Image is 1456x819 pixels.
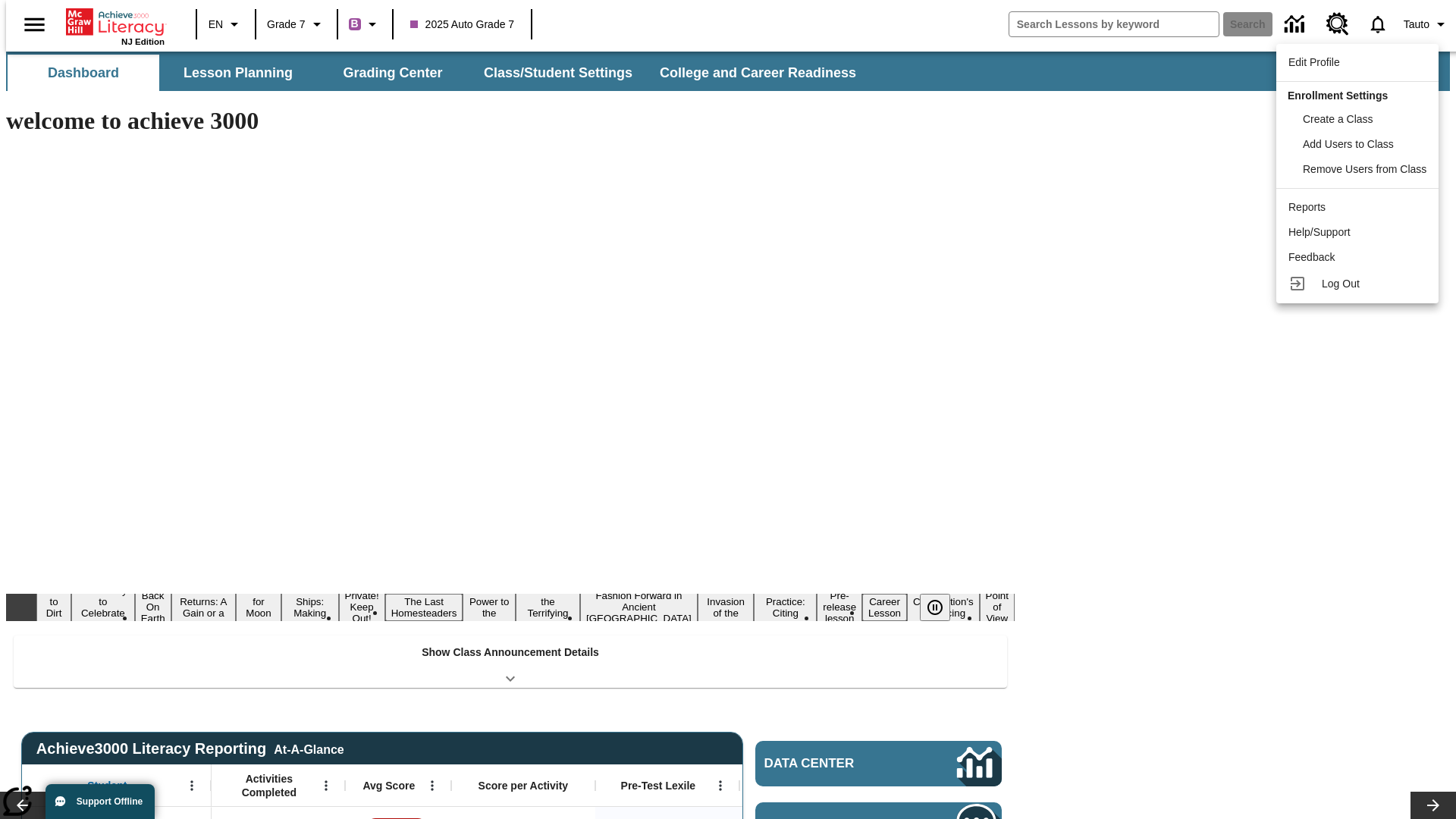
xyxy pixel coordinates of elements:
[1288,226,1351,238] span: Help/Support
[1288,89,1388,102] span: Enrollment Settings
[1288,201,1326,213] span: Reports
[1288,251,1335,263] span: Feedback
[1288,56,1340,68] span: Edit Profile
[1322,278,1360,290] span: Log Out
[1303,163,1426,175] span: Remove Users from Class
[1303,138,1394,150] span: Add Users to Class
[6,12,221,26] body: Maximum 600 characters Press Escape to exit toolbar Press Alt + F10 to reach toolbar
[1303,113,1373,125] span: Create a Class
